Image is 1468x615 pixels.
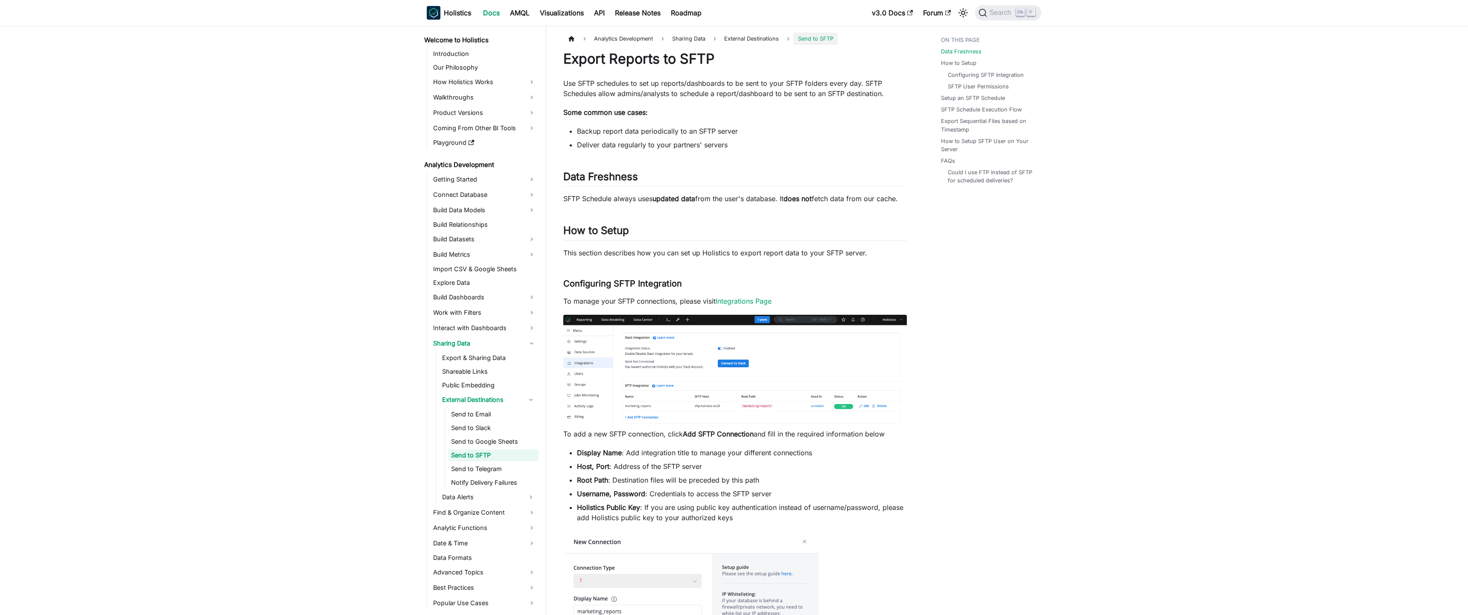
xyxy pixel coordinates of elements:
[431,506,539,519] a: Find & Organize Content
[563,170,907,187] h2: Data Freshness
[716,297,772,305] a: Integrations Page
[422,159,539,171] a: Analytics Development
[431,552,539,564] a: Data Formats
[563,296,907,306] p: To manage your SFTP connections, please visit
[577,489,645,498] strong: Username, Password
[563,78,907,99] p: Use SFTP schedules to set up reports/dashboards to be sent to your SFTP folders every day. SFTP S...
[449,463,539,475] a: Send to Telegram
[666,6,707,20] a: Roadmap
[535,6,589,20] a: Visualizations
[948,168,1033,184] a: Could I use FTP instead of SFTP for scheduled deliveries?
[449,436,539,448] a: Send to Google Sheets
[941,117,1036,133] a: Export Sequential Files based on Timestamp
[449,422,539,434] a: Send to Slack
[440,352,539,364] a: Export & Sharing Data
[1027,9,1035,16] kbd: K
[431,248,539,261] a: Build Metrics
[941,59,976,67] a: How to Setup
[431,75,539,89] a: How Holistics Works
[577,448,907,458] li: : Add integration title to manage your different connections
[431,121,539,135] a: Coming From Other BI Tools
[431,337,539,350] a: Sharing Data
[577,462,609,471] strong: Host, Port
[987,9,1017,17] span: Search
[449,449,539,461] a: Send to SFTP
[431,306,539,319] a: Work with Filters
[431,203,539,217] a: Build Data Models
[668,32,710,45] span: Sharing Data
[577,476,608,484] strong: Root Path
[563,50,907,67] h1: Export Reports to SFTP
[941,105,1022,114] a: SFTP Schedule Execution Flow
[589,6,610,20] a: API
[683,430,754,438] strong: Add SFTP Connection
[431,91,539,104] a: Walkthroughs
[577,475,907,485] li: : Destination files will be preceded by this path
[948,82,1009,91] a: SFTP User Permissions
[431,61,539,73] a: Our Philosophy
[440,379,539,391] a: Public Embedding
[975,5,1041,20] button: Search (Ctrl+K)
[941,137,1036,153] a: How to Setup SFTP User on Your Server
[563,429,907,439] p: To add a new SFTP connection, click and fill in the required information below
[941,47,982,56] a: Data Freshness
[440,393,523,407] a: External Destinations
[431,321,539,335] a: Interact with Dashboards
[431,277,539,289] a: Explore Data
[431,536,539,550] a: Date & Time
[431,173,539,186] a: Getting Started
[431,581,539,594] a: Best Practices
[563,248,907,258] p: This section describes how you can set up Holistics to export report data to your SFTP server.
[577,448,622,457] strong: Display Name
[523,393,539,407] button: Collapse sidebar category 'External Destinations'
[431,48,539,60] a: Introduction
[577,502,907,523] li: : If you are using public key authentication instead of username/password, please add Holistics p...
[431,232,539,246] a: Build Datasets
[563,108,648,117] strong: Some common use cases:
[427,6,471,20] a: HolisticsHolistics
[941,94,1005,102] a: Setup an SFTP Schedule
[867,6,918,20] a: v3.0 Docs
[793,32,837,45] span: Send to SFTP
[652,194,695,203] strong: updated data
[440,490,523,504] a: Data Alerts
[577,489,907,499] li: : Credentials to access the SFTP server
[440,366,539,378] a: Shareable Links
[431,263,539,275] a: Import CSV & Google Sheets
[563,224,907,240] h2: How to Setup
[523,490,539,504] button: Expand sidebar category 'Data Alerts'
[449,477,539,489] a: Notify Delivery Failures
[444,8,471,18] b: Holistics
[577,503,640,512] strong: Holistics Public Key
[431,188,539,202] a: Connect Database
[449,408,539,420] a: Send to Email
[577,461,907,471] li: : Address of the SFTP server
[784,194,812,203] strong: does not
[577,140,907,150] li: Deliver data regularly to your partners' servers
[563,193,907,204] p: SFTP Schedule always uses from the user's database. It fetch data from our cache.
[948,71,1024,79] a: Configuring SFTP Integration
[610,6,666,20] a: Release Notes
[941,157,955,165] a: FAQs
[431,565,539,579] a: Advanced Topics
[720,32,783,45] a: External Destinations
[427,6,440,20] img: Holistics
[563,32,907,45] nav: Breadcrumbs
[431,290,539,304] a: Build Dashboards
[505,6,535,20] a: AMQL
[577,126,907,136] li: Backup report data periodically to an SFTP server
[422,34,539,46] a: Welcome to Holistics
[563,32,580,45] a: Home page
[431,521,539,535] a: Analytic Functions
[724,35,779,42] span: External Destinations
[563,278,907,289] h3: Configuring SFTP Integration
[431,596,539,610] a: Popular Use Cases
[956,6,970,20] button: Switch between dark and light mode (currently light mode)
[918,6,956,20] a: Forum
[418,26,546,615] nav: Docs sidebar
[590,32,657,45] span: Analytics Development
[431,137,539,149] a: Playground
[431,106,539,120] a: Product Versions
[431,219,539,231] a: Build Relationships
[478,6,505,20] a: Docs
